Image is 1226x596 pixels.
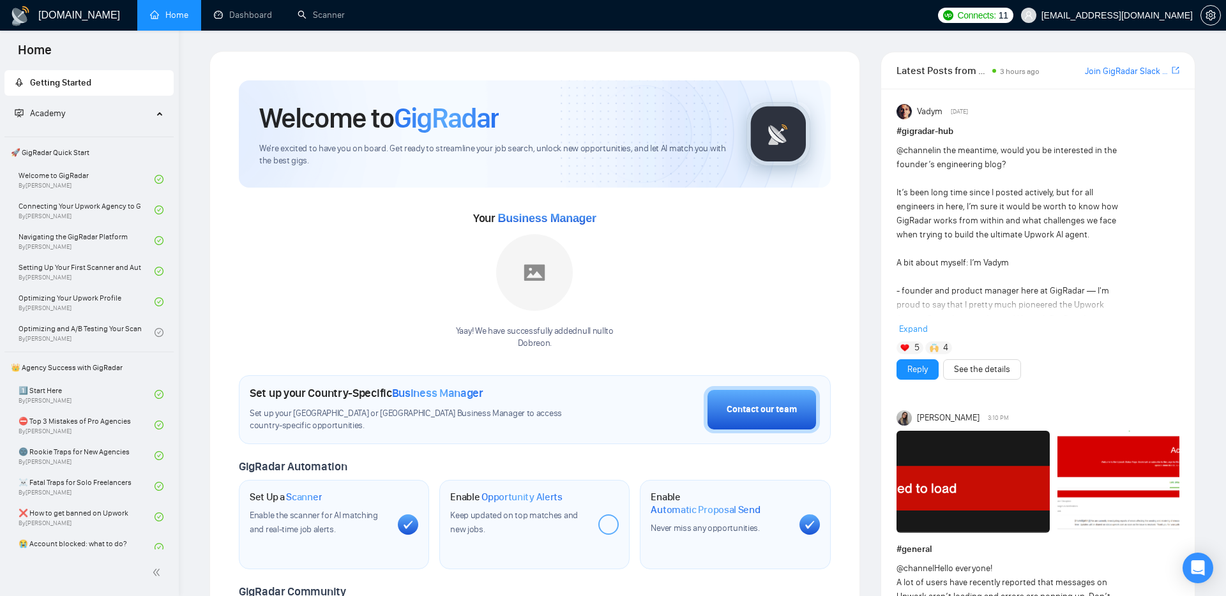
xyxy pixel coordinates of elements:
h1: Set Up a [250,491,322,503]
span: check-circle [155,482,163,491]
span: 👑 Agency Success with GigRadar [6,355,172,380]
span: check-circle [155,236,163,245]
li: Getting Started [4,70,174,96]
span: check-circle [155,297,163,306]
button: See the details [943,359,1021,380]
span: check-circle [155,175,163,184]
img: logo [10,6,31,26]
span: check-circle [155,205,163,214]
div: Yaay! We have successfully added null null to [456,325,614,350]
span: Business Manager [392,386,483,400]
span: Vadym [917,105,942,119]
a: See the details [954,362,1010,376]
span: export [1172,65,1179,75]
a: 😭 Account blocked: what to do? [19,533,155,562]
p: Dobreon . [456,338,614,350]
span: Expand [899,324,928,334]
span: check-circle [155,451,163,460]
span: user [1024,11,1033,20]
span: Scanner [286,491,322,503]
span: Keep updated on top matches and new jobs. [450,510,578,535]
div: in the meantime, would you be interested in the founder’s engineering blog? It’s been long time s... [897,144,1123,509]
h1: Enable [450,491,563,503]
span: check-circle [155,421,163,429]
span: 3:10 PM [988,412,1009,424]
span: check-circle [155,267,163,276]
a: Optimizing and A/B Testing Your Scanner for Better ResultsBy[PERSON_NAME] [19,318,155,346]
span: We're excited to have you on board. Get ready to streamline your job search, unlock new opportuni... [259,143,726,167]
span: setting [1201,10,1220,20]
span: Your [473,211,596,225]
span: 4 [943,341,948,354]
span: 🚀 GigRadar Quick Start [6,140,172,165]
span: Latest Posts from the GigRadar Community [897,63,989,78]
button: Reply [897,359,939,380]
img: gigradar-logo.png [746,102,810,166]
span: Enable the scanner for AI matching and real-time job alerts. [250,510,378,535]
span: GigRadar [394,101,499,135]
h1: # general [897,542,1179,556]
a: Welcome to GigRadarBy[PERSON_NAME] [19,165,155,193]
img: F09H8D2MRBR-Screenshot%202025-09-29%20at%2014.54.13.png [897,431,1050,533]
img: placeholder.png [496,234,573,311]
h1: Enable [651,491,789,516]
a: 1️⃣ Start HereBy[PERSON_NAME] [19,380,155,408]
span: Academy [15,108,65,119]
a: Join GigRadar Slack Community [1085,64,1169,78]
span: GigRadar Automation [239,459,347,473]
span: Automatic Proposal Send [651,503,760,516]
img: upwork-logo.png [943,10,953,20]
a: ❌ How to get banned on UpworkBy[PERSON_NAME] [19,503,155,531]
span: fund-projection-screen [15,108,24,117]
span: 3 hours ago [1000,67,1040,76]
span: check-circle [155,390,163,399]
img: F09HL8K86MB-image%20(1).png [1057,431,1211,533]
span: [DATE] [951,106,968,117]
span: Business Manager [497,212,596,225]
a: searchScanner [298,10,345,20]
a: Reply [907,362,928,376]
a: Setting Up Your First Scanner and Auto-BidderBy[PERSON_NAME] [19,257,155,285]
span: [PERSON_NAME] [917,411,980,425]
h1: Set up your Country-Specific [250,386,483,400]
span: 5 [914,341,919,354]
h1: Welcome to [259,101,499,135]
a: ☠️ Fatal Traps for Solo FreelancersBy[PERSON_NAME] [19,472,155,500]
span: check-circle [155,328,163,337]
img: 🙌 [930,343,939,352]
button: Contact our team [704,386,820,433]
span: @channel [897,145,934,156]
img: Mariia Heshka [897,410,912,426]
a: export [1172,64,1179,77]
h1: # gigradar-hub [897,124,1179,138]
span: Home [8,41,62,68]
span: Getting Started [30,77,91,88]
a: 🌚 Rookie Traps for New AgenciesBy[PERSON_NAME] [19,442,155,470]
div: Contact our team [727,403,797,417]
img: Vadym [897,104,912,119]
img: ❤️ [900,343,909,352]
button: setting [1200,5,1221,26]
span: double-left [152,566,165,579]
a: Optimizing Your Upwork ProfileBy[PERSON_NAME] [19,288,155,316]
a: Connecting Your Upwork Agency to GigRadarBy[PERSON_NAME] [19,196,155,224]
a: Navigating the GigRadar PlatformBy[PERSON_NAME] [19,227,155,255]
span: check-circle [155,543,163,552]
a: ⛔ Top 3 Mistakes of Pro AgenciesBy[PERSON_NAME] [19,411,155,439]
span: Academy [30,108,65,119]
span: @channel [897,563,934,574]
span: check-circle [155,512,163,521]
span: 11 [999,8,1008,22]
span: Never miss any opportunities. [651,523,759,533]
a: dashboardDashboard [214,10,272,20]
div: Open Intercom Messenger [1183,553,1213,583]
span: Connects: [957,8,995,22]
a: setting [1200,10,1221,20]
span: rocket [15,78,24,87]
a: homeHome [150,10,188,20]
span: Set up your [GEOGRAPHIC_DATA] or [GEOGRAPHIC_DATA] Business Manager to access country-specific op... [250,408,592,432]
span: Opportunity Alerts [481,491,563,503]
